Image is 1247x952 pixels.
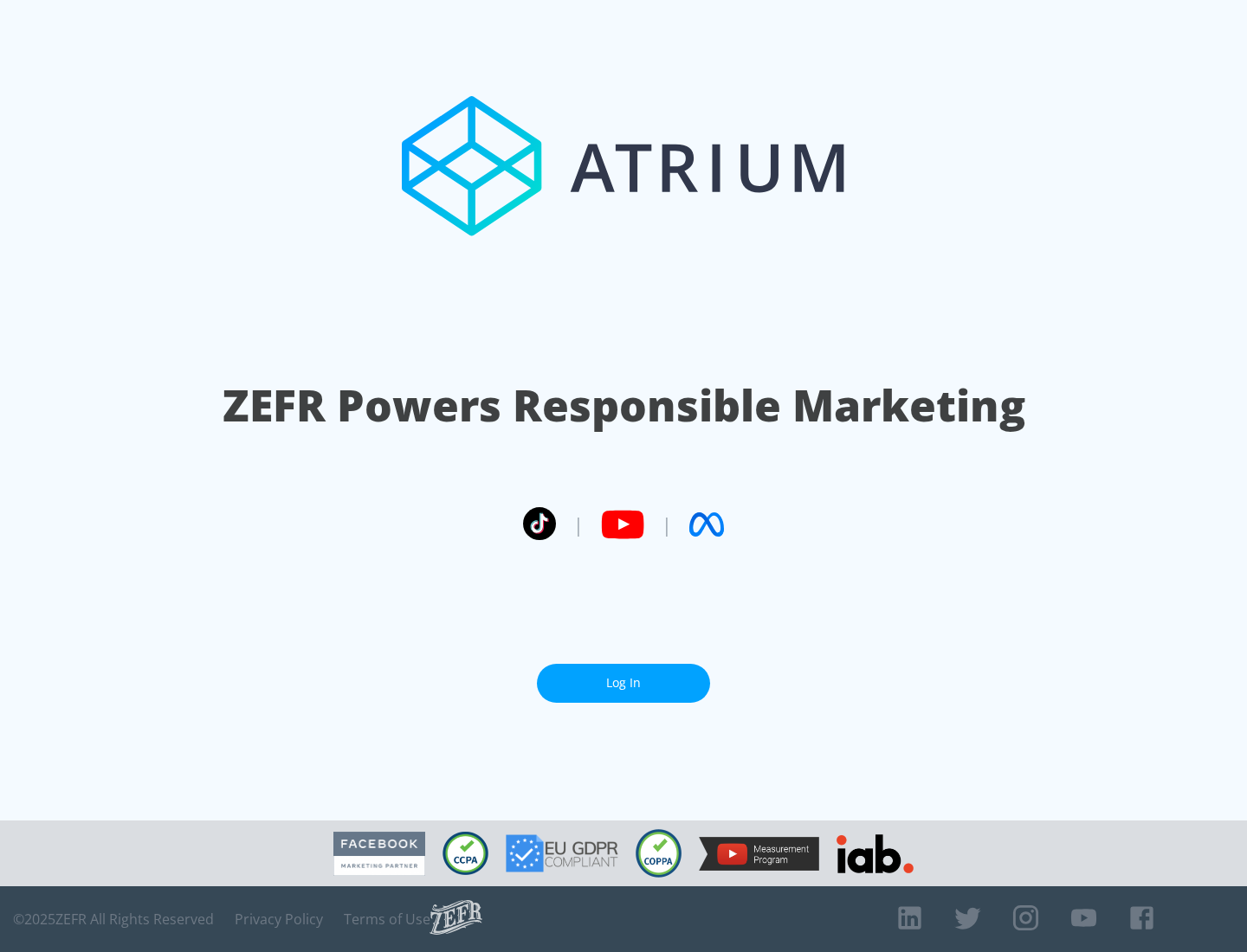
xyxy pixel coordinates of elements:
img: Facebook Marketing Partner [333,832,425,876]
a: Privacy Policy [235,910,323,928]
img: COPPA Compliant [636,829,682,878]
a: Log In [537,664,710,703]
a: Terms of Use [344,910,430,928]
span: © 2025 ZEFR All Rights Reserved [13,910,214,928]
span: | [573,511,584,537]
span: | [662,511,672,537]
img: YouTube Measurement Program [699,837,819,871]
img: IAB [837,834,914,873]
img: CCPA Compliant [443,832,488,875]
h1: ZEFR Powers Responsible Marketing [223,376,1025,435]
img: GDPR Compliant [506,834,618,872]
